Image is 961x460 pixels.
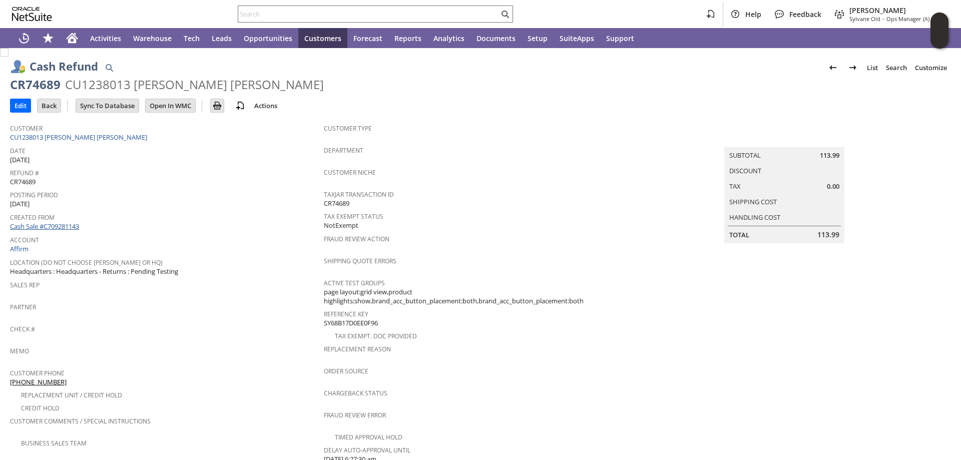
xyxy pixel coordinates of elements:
a: Customize [911,60,951,76]
a: Shipping Quote Errors [324,257,396,265]
span: Opportunities [244,34,292,43]
a: Opportunities [238,28,298,48]
input: Edit [11,99,31,112]
a: Search [882,60,911,76]
a: Customers [298,28,347,48]
span: Headquarters : Headquarters - Returns : Pending Testing [10,267,178,276]
img: Quick Find [103,62,115,74]
a: Customer [10,124,43,133]
a: Analytics [427,28,470,48]
a: Support [600,28,640,48]
input: Print [211,99,224,112]
span: Sylvane Old [849,15,880,23]
a: Reference Key [324,310,368,318]
a: Active Test Groups [324,279,385,287]
a: Business Sales Team [21,439,87,447]
svg: logo [12,7,52,21]
a: Tax Exempt. Doc Provided [335,332,417,340]
a: Location (Do Not choose [PERSON_NAME] or HQ) [10,258,163,267]
svg: Shortcuts [42,32,54,44]
a: Subtotal [729,151,761,160]
span: Forecast [353,34,382,43]
span: Tech [184,34,200,43]
a: Activities [84,28,127,48]
input: Sync To Database [76,99,139,112]
a: Home [60,28,84,48]
a: Account [10,236,39,244]
a: Posting Period [10,191,58,199]
img: add-record.svg [234,100,246,112]
a: Department [324,146,363,155]
a: Memo [10,347,29,355]
a: List [863,60,882,76]
a: Check # [10,325,35,333]
img: Previous [827,62,839,74]
span: Ops Manager (A) (F2L) [886,15,943,23]
span: Documents [476,34,516,43]
span: CR74689 [10,177,36,187]
a: SuiteApps [554,28,600,48]
a: Leads [206,28,238,48]
span: 113.99 [820,151,839,160]
a: Tax Exempt Status [324,212,383,221]
span: 0.00 [827,182,839,191]
a: Affirm [10,244,29,253]
span: [PERSON_NAME] [849,6,943,15]
a: Customer Niche [324,168,376,177]
a: Setup [522,28,554,48]
a: Chargeback Status [324,389,387,397]
img: Print [211,100,223,112]
span: Help [745,10,761,19]
a: Reports [388,28,427,48]
svg: Recent Records [18,32,30,44]
div: CR74689 [10,77,61,93]
span: - [882,15,884,23]
a: Fraud Review Error [324,411,386,419]
span: Setup [528,34,548,43]
input: Back [38,99,61,112]
caption: Summary [724,131,844,147]
a: Credit Hold [21,404,60,412]
svg: Home [66,32,78,44]
a: [PHONE_NUMBER] [10,377,67,386]
span: CR74689 [324,199,349,208]
a: Delay Auto-Approval Until [324,446,410,454]
span: [DATE] [10,155,30,165]
a: Replacement Unit / Credit Hold [21,391,122,399]
a: Discount [729,166,761,175]
a: Shipping Cost [729,197,777,206]
a: Fraud Review Action [324,235,389,243]
svg: Search [499,8,511,20]
a: Forecast [347,28,388,48]
span: 113.99 [817,230,839,240]
a: Sales Rep [10,281,40,289]
img: Next [847,62,859,74]
a: Partner [10,303,36,311]
span: SuiteApps [560,34,594,43]
a: Customer Comments / Special Instructions [10,417,151,425]
a: Replacement reason [324,345,391,353]
span: Support [606,34,634,43]
iframe: Click here to launch Oracle Guided Learning Help Panel [930,13,948,49]
a: TaxJar Transaction ID [324,190,394,199]
div: CU1238013 [PERSON_NAME] [PERSON_NAME] [65,77,324,93]
a: Cash Sale #C709281143 [10,222,79,231]
a: CU1238013 [PERSON_NAME] [PERSON_NAME] [10,133,150,142]
span: Reports [394,34,421,43]
span: Leads [212,34,232,43]
a: Total [729,230,749,239]
input: Search [238,8,499,20]
a: Customer Phone [10,369,65,377]
a: Recent Records [12,28,36,48]
h1: Cash Refund [30,58,98,75]
span: Oracle Guided Learning Widget. To move around, please hold and drag [930,31,948,49]
a: Tech [178,28,206,48]
a: Documents [470,28,522,48]
a: Actions [250,101,281,110]
span: Customers [304,34,341,43]
span: page layout:grid view,product highlights:show,brand_acc_button_placement:both,brand_acc_button_pl... [324,287,633,306]
input: Open In WMC [146,99,195,112]
span: Warehouse [133,34,172,43]
span: Feedback [789,10,821,19]
a: Warehouse [127,28,178,48]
